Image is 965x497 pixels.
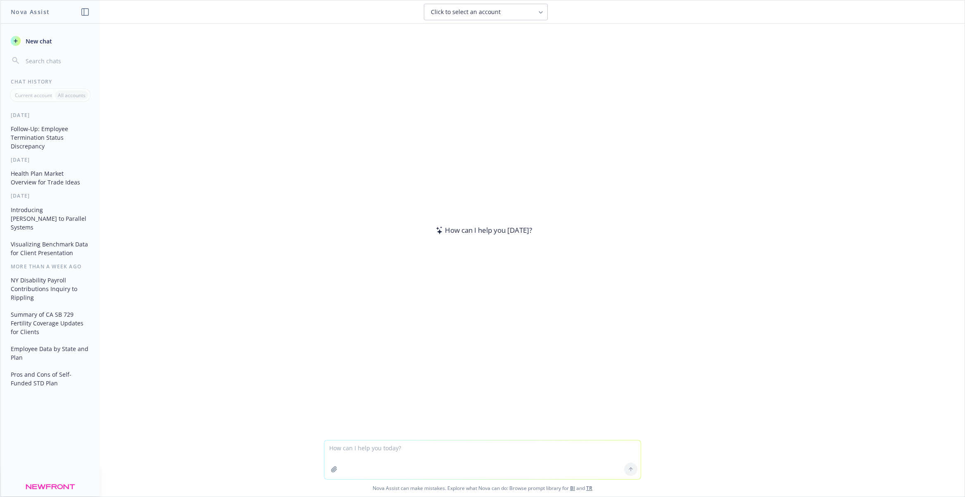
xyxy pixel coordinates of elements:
button: Click to select an account [424,4,548,20]
button: Visualizing Benchmark Data for Client Presentation [7,237,93,260]
button: Pros and Cons of Self-Funded STD Plan [7,368,93,390]
p: All accounts [58,92,86,99]
div: Chat History [1,78,100,85]
button: Follow-Up: Employee Termination Status Discrepancy [7,122,93,153]
div: [DATE] [1,112,100,119]
a: BI [570,485,575,492]
button: Employee Data by State and Plan [7,342,93,364]
span: Nova Assist can make mistakes. Explore what Nova can do: Browse prompt library for and [4,480,961,497]
input: Search chats [24,55,90,67]
button: NY Disability Payroll Contributions Inquiry to Rippling [7,273,93,304]
a: TR [586,485,592,492]
div: How can I help you [DATE]? [433,225,532,236]
span: Click to select an account [431,8,501,16]
span: New chat [24,37,52,45]
button: Summary of CA SB 729 Fertility Coverage Updates for Clients [7,308,93,339]
button: Introducing [PERSON_NAME] to Parallel Systems [7,203,93,234]
div: [DATE] [1,156,100,163]
button: New chat [7,33,93,48]
button: Health Plan Market Overview for Trade Ideas [7,167,93,189]
h1: Nova Assist [11,7,50,16]
p: Current account [15,92,52,99]
div: [DATE] [1,192,100,199]
div: More than a week ago [1,263,100,270]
